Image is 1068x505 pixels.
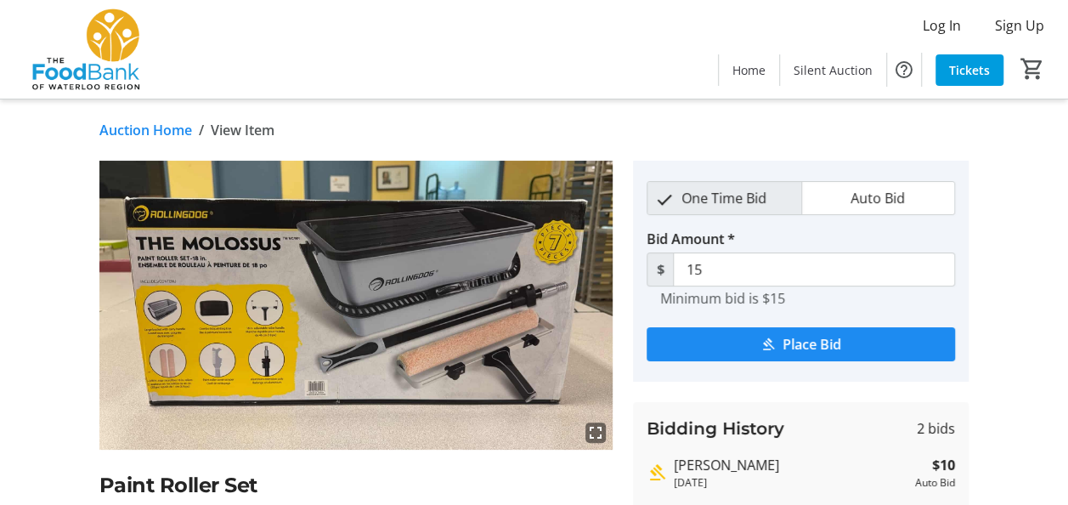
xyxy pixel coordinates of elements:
strong: $10 [932,455,955,475]
span: Tickets [949,61,990,79]
button: Cart [1017,54,1048,84]
mat-icon: fullscreen [585,423,606,443]
span: Sign Up [995,15,1044,36]
span: Home [732,61,766,79]
div: Auto Bid [915,475,955,491]
button: Log In [909,12,975,39]
span: Silent Auction [794,61,873,79]
span: 2 bids [917,418,955,439]
h2: Paint Roller Set [99,470,613,501]
a: Auction Home [99,120,192,140]
a: Home [719,54,779,86]
img: Image [99,161,613,450]
span: View Item [211,120,274,140]
button: Place Bid [647,327,955,361]
a: Silent Auction [780,54,886,86]
mat-icon: Highest bid [647,462,667,483]
button: Help [887,53,921,87]
label: Bid Amount * [647,229,735,249]
span: Place Bid [783,334,841,355]
a: Tickets [935,54,1003,86]
tr-hint: Minimum bid is $15 [660,290,785,307]
div: [DATE] [674,475,908,491]
div: [PERSON_NAME] [674,455,908,475]
span: / [199,120,204,140]
button: Sign Up [981,12,1058,39]
span: $ [647,252,674,287]
span: Log In [923,15,961,36]
h3: Bidding History [647,416,784,441]
img: The Food Bank of Waterloo Region's Logo [10,7,161,92]
span: Auto Bid [840,182,915,214]
span: One Time Bid [671,182,777,214]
